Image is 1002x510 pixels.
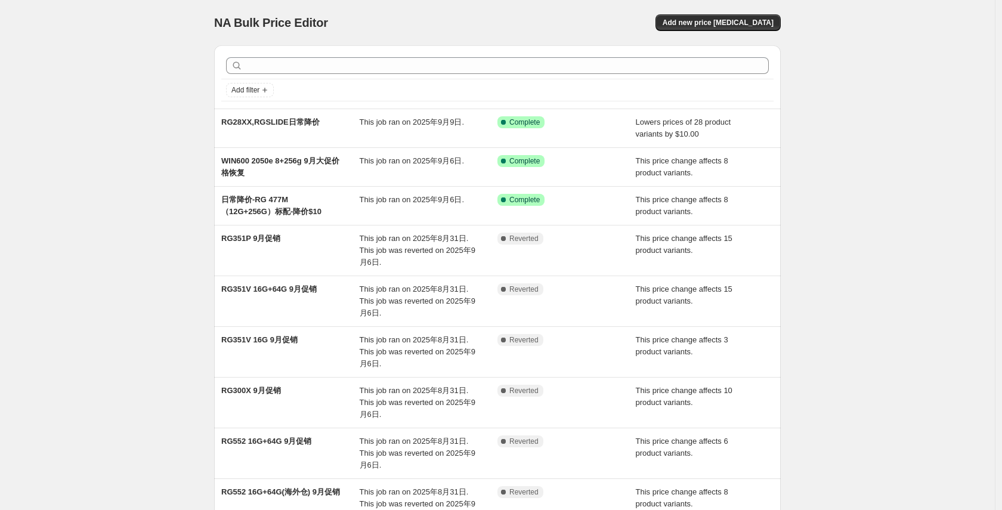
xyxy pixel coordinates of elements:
span: Reverted [509,386,539,395]
span: RG300X 9月促销 [221,386,281,395]
span: This price change affects 6 product variants. [636,437,728,458]
span: This job ran on 2025年8月31日. This job was reverted on 2025年9月6日. [360,234,475,267]
span: WIN600 2050e 8+256g 9月大促价格恢复 [221,156,339,177]
span: This job ran on 2025年8月31日. This job was reverted on 2025年9月6日. [360,335,475,368]
span: RG552 16G+64G 9月促销 [221,437,311,446]
span: Complete [509,118,540,127]
span: This job ran on 2025年8月31日. This job was reverted on 2025年9月6日. [360,437,475,469]
span: Add new price [MEDICAL_DATA] [663,18,774,27]
span: Complete [509,195,540,205]
span: Complete [509,156,540,166]
span: This job ran on 2025年9月6日. [360,195,465,204]
span: This job ran on 2025年9月6日. [360,156,465,165]
span: This job ran on 2025年9月9日. [360,118,465,126]
span: This price change affects 15 product variants. [636,285,732,305]
span: Reverted [509,487,539,497]
span: This price change affects 8 product variants. [636,195,728,216]
span: Reverted [509,234,539,243]
button: Add filter [226,83,274,97]
span: RG351V 16G+64G 9月促销 [221,285,317,293]
span: RG28XX,RGSLIDE日常降价 [221,118,320,126]
span: 日常降价-RG 477M （12G+256G）标配-降价$10 [221,195,321,216]
span: This price change affects 8 product variants. [636,487,728,508]
span: This price change affects 15 product variants. [636,234,732,255]
span: RG351P 9月促销 [221,234,280,243]
span: This job ran on 2025年8月31日. This job was reverted on 2025年9月6日. [360,386,475,419]
span: This job ran on 2025年8月31日. This job was reverted on 2025年9月6日. [360,285,475,317]
span: This price change affects 10 product variants. [636,386,732,407]
span: Reverted [509,437,539,446]
span: Lowers prices of 28 product variants by $10.00 [636,118,731,138]
span: Reverted [509,335,539,345]
span: Reverted [509,285,539,294]
span: RG552 16G+64G(海外仓) 9月促销 [221,487,340,496]
span: This price change affects 8 product variants. [636,156,728,177]
span: NA Bulk Price Editor [214,16,328,29]
button: Add new price [MEDICAL_DATA] [655,14,781,31]
span: This price change affects 3 product variants. [636,335,728,356]
span: RG351V 16G 9月促销 [221,335,298,344]
span: Add filter [231,85,259,95]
